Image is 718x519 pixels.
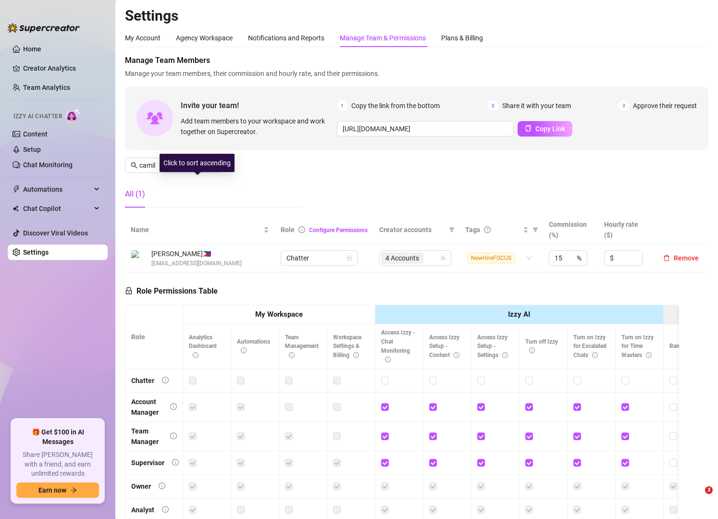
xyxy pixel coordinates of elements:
span: info-circle [502,352,508,358]
span: 4 Accounts [385,253,419,263]
th: Hourly rate ($) [598,215,654,245]
span: Tags [465,224,480,235]
div: Supervisor [131,457,164,468]
span: copy [525,125,532,132]
span: info-circle [162,377,169,383]
span: info-circle [353,352,359,358]
span: Access Izzy Setup - Settings [477,334,508,359]
div: My Account [125,33,161,43]
span: info-circle [172,459,179,466]
span: lock [125,287,133,295]
span: Workspace Settings & Billing [333,334,361,359]
img: logo-BBDzfeDw.svg [8,23,80,33]
span: Turn on Izzy for Time Wasters [621,334,654,359]
input: Search members [139,160,208,171]
span: Turn on Izzy for Escalated Chats [573,334,607,359]
div: All (1) [125,188,145,200]
span: info-circle [454,352,459,358]
span: Automations [23,182,91,197]
span: Access Izzy Setup - Content [429,334,459,359]
th: Commission (%) [543,215,598,245]
h5: Role Permissions Table [125,285,218,297]
a: Setup [23,146,41,153]
span: Role [281,226,295,234]
span: [PERSON_NAME] 🇵🇭 [151,248,242,259]
span: Team Management [285,334,319,359]
span: 🎁 Get $100 in AI Messages [16,428,99,446]
span: Name [131,224,261,235]
div: Manage Team & Permissions [340,33,426,43]
div: Analyst [131,505,154,515]
div: Agency Workspace [176,33,233,43]
strong: My Workspace [255,310,303,319]
a: Discover Viral Videos [23,229,88,237]
span: filter [532,227,538,233]
div: Account Manager [131,396,162,418]
div: Click to sort ascending [160,154,235,172]
span: Creator accounts [379,224,445,235]
span: Remove [674,254,699,262]
th: Role [125,305,183,369]
div: Team Manager [131,426,162,447]
span: team [440,255,446,261]
span: Approve their request [633,100,697,111]
span: 4 Accounts [381,252,423,264]
span: Earn now [38,486,66,494]
span: lock [347,255,352,261]
a: Home [23,45,41,53]
span: Share it with your team [502,100,571,111]
span: Add team members to your workspace and work together on Supercreator. [181,116,333,137]
span: filter [531,222,540,237]
span: info-circle [162,506,169,513]
span: Bank [669,343,692,349]
div: Chatter [131,375,154,386]
span: Turn off Izzy [525,338,558,354]
button: Remove [659,252,703,264]
span: info-circle [193,352,198,358]
span: Access Izzy - Chat Monitoring [381,329,415,363]
a: Team Analytics [23,84,70,91]
div: Owner [131,481,151,492]
button: Earn nowarrow-right [16,482,99,498]
span: info-circle [170,403,177,410]
span: Chat Copilot [23,201,91,216]
a: Settings [23,248,49,256]
span: info-circle [298,226,305,233]
span: search [131,162,137,169]
span: filter [449,227,455,233]
span: thunderbolt [12,185,20,193]
strong: Izzy AI [508,310,530,319]
span: Automations [237,338,270,354]
span: delete [663,255,670,261]
span: Chatter [286,251,352,265]
span: info-circle [592,352,598,358]
span: filter [447,222,457,237]
span: arrow-right [70,487,77,494]
span: 2 [488,100,498,111]
span: info-circle [289,352,295,358]
span: Izzy AI Chatter [13,112,62,121]
a: Creator Analytics [23,61,100,76]
div: Notifications and Reports [248,33,324,43]
a: Configure Permissions [309,227,368,234]
span: info-circle [385,357,391,362]
button: Copy Link [518,121,572,136]
span: Manage Team Members [125,55,708,66]
span: 1 [337,100,347,111]
span: Manage your team members, their commission and hourly rate, and their permissions. [125,68,708,79]
span: info-circle [159,482,165,489]
span: Invite your team! [181,99,337,111]
a: Content [23,130,48,138]
h2: Settings [125,7,708,25]
span: question-circle [484,226,491,233]
span: 3 [619,100,629,111]
a: Chat Monitoring [23,161,73,169]
img: Chat Copilot [12,205,19,212]
span: Copy Link [535,125,565,133]
th: Name [125,215,275,245]
span: Share [PERSON_NAME] with a friend, and earn unlimited rewards [16,450,99,479]
img: AI Chatter [66,108,81,122]
span: Analytics Dashboard [189,334,217,359]
img: Camille [131,250,147,266]
span: Copy the link from the bottom [351,100,440,111]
